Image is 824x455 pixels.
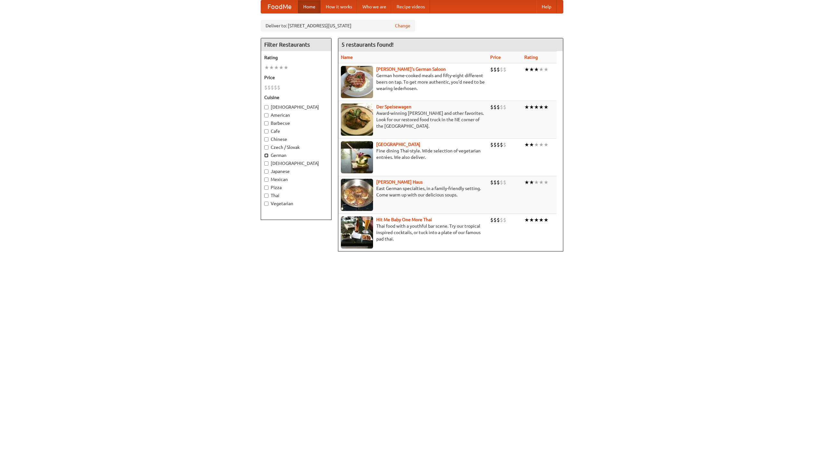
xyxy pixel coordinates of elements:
li: ★ [539,66,544,73]
li: $ [274,84,277,91]
li: ★ [529,179,534,186]
p: Award-winning [PERSON_NAME] and other favorites. Look for our restored food truck in the NE corne... [341,110,485,129]
li: ★ [524,179,529,186]
label: German [264,152,328,159]
label: Chinese [264,136,328,142]
p: Fine dining Thai-style. Wide selection of vegetarian entrées. We also deliver. [341,148,485,160]
li: ★ [524,104,529,111]
li: $ [493,104,497,111]
label: Pizza [264,184,328,191]
li: $ [490,66,493,73]
li: ★ [529,66,534,73]
li: ★ [539,216,544,223]
li: ★ [524,216,529,223]
li: $ [497,179,500,186]
li: $ [267,84,271,91]
li: $ [500,66,503,73]
a: Help [537,0,557,13]
li: $ [493,141,497,148]
input: Chinese [264,137,268,141]
li: $ [493,66,497,73]
li: ★ [529,216,534,223]
li: $ [264,84,267,91]
h4: Filter Restaurants [261,38,331,51]
li: ★ [264,64,269,71]
li: ★ [534,179,539,186]
label: Japanese [264,168,328,175]
li: ★ [284,64,288,71]
li: $ [500,216,503,223]
img: babythai.jpg [341,216,373,249]
li: ★ [539,104,544,111]
li: ★ [544,216,548,223]
li: $ [497,216,500,223]
a: Der Speisewagen [376,104,411,109]
li: ★ [529,104,534,111]
li: $ [497,104,500,111]
li: ★ [539,179,544,186]
a: Rating [524,55,538,60]
img: satay.jpg [341,141,373,173]
img: esthers.jpg [341,66,373,98]
input: American [264,113,268,117]
h5: Cuisine [264,94,328,101]
a: Change [395,23,410,29]
li: $ [503,216,506,223]
a: Price [490,55,501,60]
li: $ [493,179,497,186]
li: ★ [274,64,279,71]
input: Thai [264,194,268,198]
li: ★ [269,64,274,71]
li: ★ [524,141,529,148]
li: ★ [544,104,548,111]
a: [GEOGRAPHIC_DATA] [376,142,420,147]
li: ★ [534,141,539,148]
input: Czech / Slovak [264,145,268,150]
a: Name [341,55,353,60]
li: ★ [544,179,548,186]
input: [DEMOGRAPHIC_DATA] [264,161,268,166]
input: Cafe [264,129,268,133]
li: $ [271,84,274,91]
a: Hit Me Baby One More Thai [376,217,432,222]
label: Cafe [264,128,328,134]
li: ★ [524,66,529,73]
li: $ [490,216,493,223]
a: Recipe videos [391,0,430,13]
li: ★ [534,104,539,111]
li: $ [503,104,506,111]
label: Thai [264,192,328,199]
a: [PERSON_NAME] Haus [376,179,423,185]
label: Czech / Slovak [264,144,328,150]
label: Vegetarian [264,200,328,207]
label: Barbecue [264,120,328,126]
li: $ [490,104,493,111]
li: ★ [539,141,544,148]
li: ★ [279,64,284,71]
li: $ [493,216,497,223]
a: [PERSON_NAME]'s German Saloon [376,67,446,72]
a: Who we are [357,0,391,13]
label: [DEMOGRAPHIC_DATA] [264,160,328,167]
p: Thai food with a youthful bar scene. Try our tropical inspired cocktails, or tuck into a plate of... [341,223,485,242]
li: $ [503,141,506,148]
li: $ [497,66,500,73]
input: Barbecue [264,121,268,125]
li: $ [503,66,506,73]
img: speisewagen.jpg [341,104,373,136]
input: [DEMOGRAPHIC_DATA] [264,105,268,109]
label: Mexican [264,176,328,183]
input: German [264,153,268,158]
label: American [264,112,328,118]
li: $ [490,141,493,148]
li: ★ [544,66,548,73]
li: $ [490,179,493,186]
li: ★ [529,141,534,148]
ng-pluralize: 5 restaurants found! [342,41,394,48]
p: German home-cooked meals and fifty-eight different beers on tap. To get more authentic, you'd nee... [341,72,485,92]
